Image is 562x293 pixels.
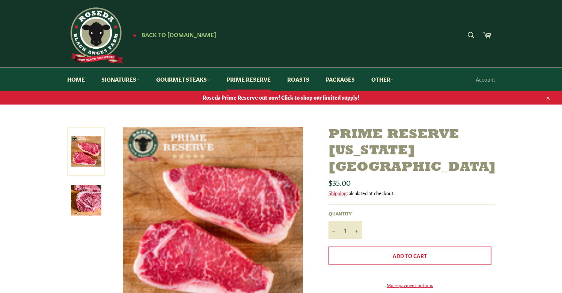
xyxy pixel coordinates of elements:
[328,190,495,196] div: calculated at checkout.
[129,32,216,38] a: ★ Back to [DOMAIN_NAME]
[328,210,362,217] label: Quantity
[328,177,351,187] span: $35.00
[149,68,218,91] a: Gourmet Steaks
[328,221,340,239] button: Reduce item quantity by one
[60,68,92,91] a: Home
[71,185,101,215] img: Prime Reserve New York Strip
[67,7,124,64] img: Roseda Beef
[393,252,427,259] span: Add to Cart
[133,32,137,38] span: ★
[351,221,362,239] button: Increase item quantity by one
[472,68,499,90] a: Account
[328,282,491,288] a: More payment options
[280,68,317,91] a: Roasts
[328,247,491,265] button: Add to Cart
[328,189,347,196] a: Shipping
[318,68,362,91] a: Packages
[364,68,401,91] a: Other
[328,127,495,176] h1: Prime Reserve [US_STATE][GEOGRAPHIC_DATA]
[94,68,147,91] a: Signatures
[219,68,278,91] a: Prime Reserve
[142,30,216,38] span: Back to [DOMAIN_NAME]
